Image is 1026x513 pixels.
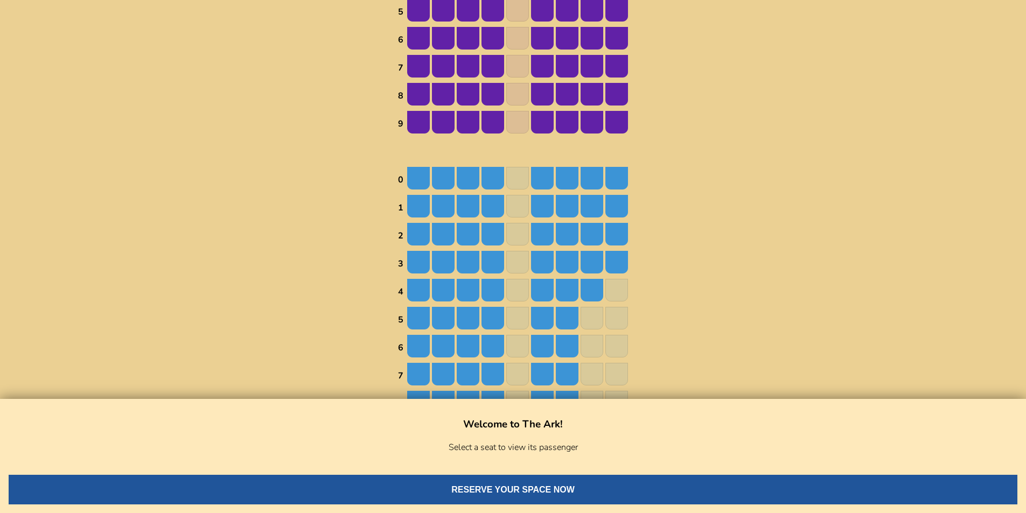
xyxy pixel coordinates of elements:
[397,110,406,137] td: 9
[397,306,406,333] td: 5
[9,441,1017,453] p: Select a seat to view its passenger
[397,222,406,249] td: 2
[397,194,406,221] td: 1
[397,278,406,305] td: 4
[9,484,1017,496] a: RESERVE YOUR SPACE NOW
[9,417,1017,431] h3: Welcome to The Ark!
[397,26,406,53] td: 6
[397,82,406,109] td: 8
[397,166,406,193] td: 0
[397,334,406,361] td: 6
[397,54,406,81] td: 7
[397,390,406,417] td: 8
[397,250,406,277] td: 3
[397,362,406,389] td: 7
[9,475,1017,504] button: RESERVE YOUR SPACE NOW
